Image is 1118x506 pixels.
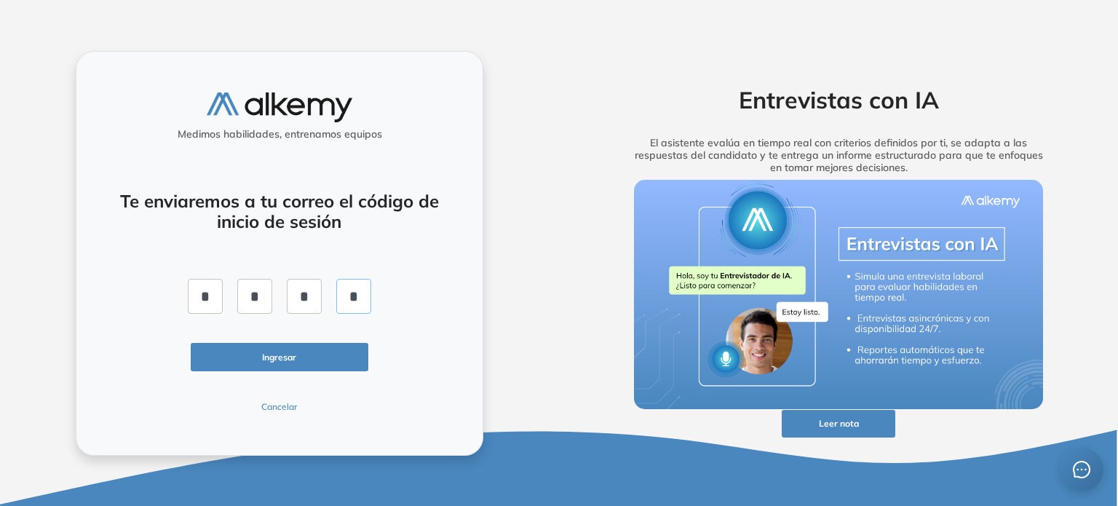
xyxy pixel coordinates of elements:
[115,191,444,233] h4: Te enviaremos a tu correo el código de inicio de sesión
[611,137,1066,173] h5: El asistente evalúa en tiempo real con criterios definidos por ti, se adapta a las respuestas del...
[82,128,477,141] h5: Medimos habilidades, entrenamos equipos
[611,86,1066,114] h2: Entrevistas con IA
[1072,460,1091,479] span: message
[191,343,368,371] button: Ingresar
[782,410,895,438] button: Leer nota
[191,400,368,414] button: Cancelar
[207,92,352,122] img: logo-alkemy
[634,180,1043,410] img: img-more-info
